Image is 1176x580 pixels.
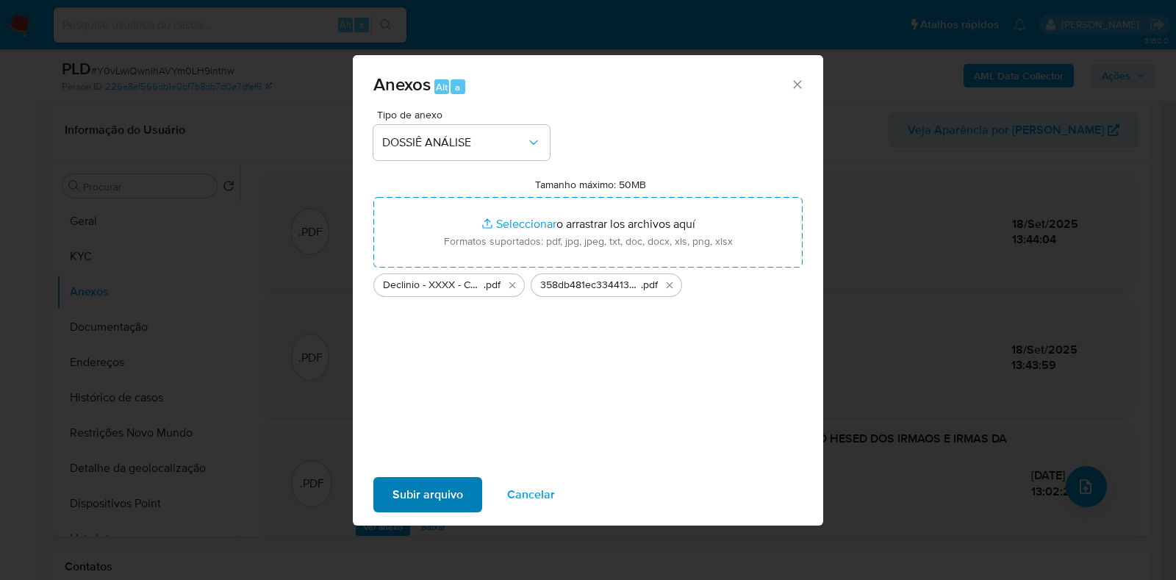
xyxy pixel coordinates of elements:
span: a [455,80,460,94]
span: Tipo de anexo [377,110,553,120]
span: Subir arquivo [392,479,463,511]
span: Declinio - XXXX - CNPJ 02779337000174 - INSTITUTO HESED DOS IRMAOS E IRMAS DA STA CRUZ E DA B. A.... [383,278,484,293]
button: Eliminar Declinio - XXXX - CNPJ 02779337000174 - INSTITUTO HESED DOS IRMAOS E IRMAS DA STA CRUZ E... [503,276,521,294]
button: Cerrar [790,77,803,90]
button: Subir arquivo [373,477,482,512]
button: Eliminar 358db481ec334413c28eb6ccdd8757161b8dd54e.pdf [661,276,678,294]
label: Tamanho máximo: 50MB [535,178,646,191]
span: Anexos [373,71,431,97]
ul: Archivos seleccionados [373,268,803,297]
span: Cancelar [507,479,555,511]
span: .pdf [641,278,658,293]
span: 358db481ec334413c28eb6ccdd8757161b8dd54e [540,278,641,293]
span: .pdf [484,278,501,293]
span: Alt [436,80,448,94]
button: DOSSIÊ ANÁLISE [373,125,550,160]
span: DOSSIÊ ANÁLISE [382,135,526,150]
button: Cancelar [488,477,574,512]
